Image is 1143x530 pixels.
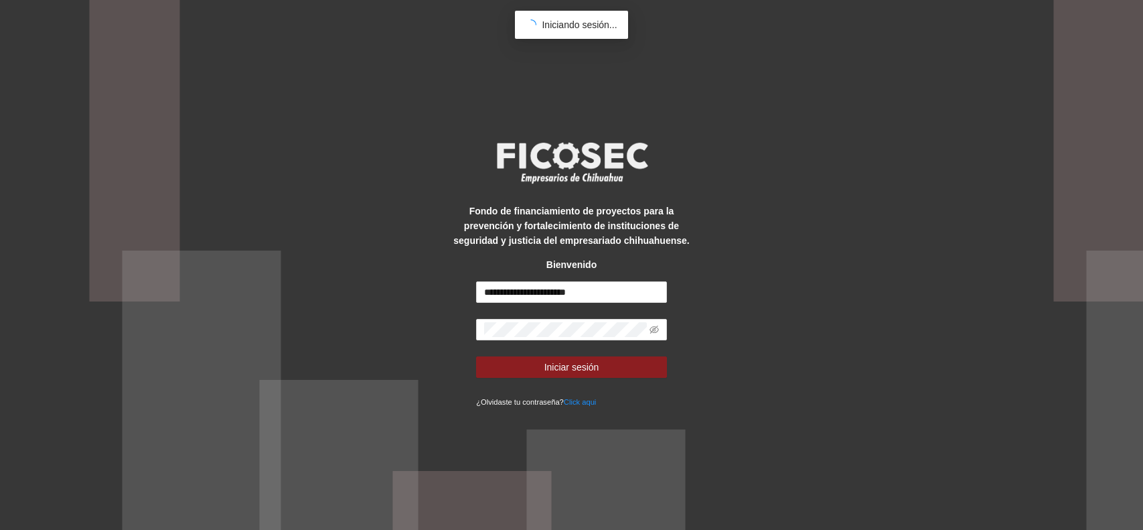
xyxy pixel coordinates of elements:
strong: Fondo de financiamiento de proyectos para la prevención y fortalecimiento de instituciones de seg... [453,206,689,246]
span: Iniciando sesión... [542,19,617,30]
span: eye-invisible [650,325,659,334]
span: loading [525,19,538,31]
span: Iniciar sesión [544,360,599,375]
strong: Bienvenido [546,259,597,270]
a: Click aqui [564,398,597,406]
button: Iniciar sesión [476,356,667,378]
small: ¿Olvidaste tu contraseña? [476,398,596,406]
img: logo [488,138,656,188]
